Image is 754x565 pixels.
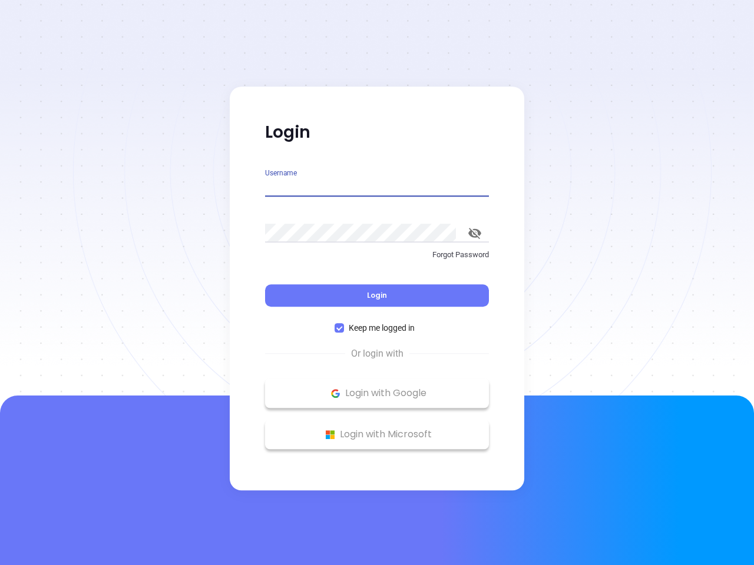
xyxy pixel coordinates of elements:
[344,321,419,334] span: Keep me logged in
[271,426,483,443] p: Login with Microsoft
[265,249,489,270] a: Forgot Password
[265,249,489,261] p: Forgot Password
[265,122,489,143] p: Login
[271,384,483,402] p: Login with Google
[265,378,489,408] button: Google Logo Login with Google
[328,386,343,401] img: Google Logo
[323,427,338,442] img: Microsoft Logo
[265,169,297,177] label: Username
[345,347,409,361] span: Or login with
[265,420,489,449] button: Microsoft Logo Login with Microsoft
[265,284,489,307] button: Login
[367,290,387,300] span: Login
[461,219,489,247] button: toggle password visibility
